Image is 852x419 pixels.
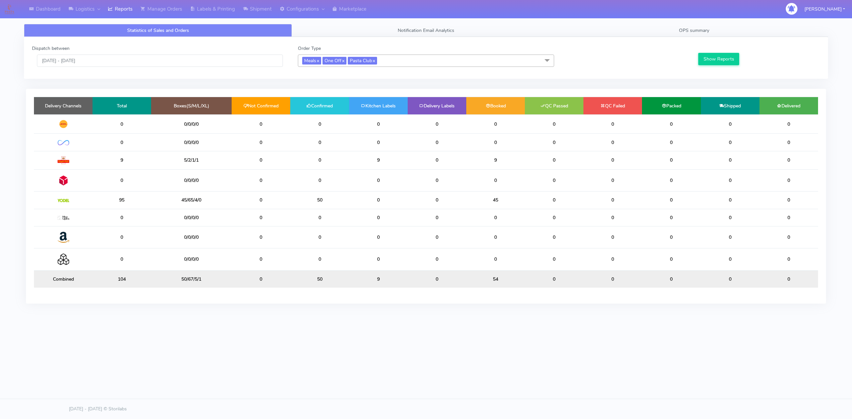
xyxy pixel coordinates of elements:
[151,151,232,169] td: 5/2/1/1
[232,209,290,226] td: 0
[349,192,408,209] td: 0
[93,248,151,270] td: 0
[642,97,701,114] td: Packed
[290,226,349,248] td: 0
[58,120,69,128] img: DHL
[642,270,701,288] td: 0
[759,134,818,151] td: 0
[398,27,454,34] span: Notification Email Analytics
[93,97,151,114] td: Total
[583,192,642,209] td: 0
[466,209,525,226] td: 0
[466,114,525,134] td: 0
[583,169,642,191] td: 0
[349,226,408,248] td: 0
[701,134,759,151] td: 0
[290,134,349,151] td: 0
[290,114,349,134] td: 0
[232,226,290,248] td: 0
[583,226,642,248] td: 0
[525,248,583,270] td: 0
[408,248,466,270] td: 0
[525,114,583,134] td: 0
[642,114,701,134] td: 0
[349,114,408,134] td: 0
[151,114,232,134] td: 0/0/0/0
[151,97,232,114] td: Boxes(S/M/L/XL)
[349,97,408,114] td: Kitchen Labels
[583,209,642,226] td: 0
[37,55,283,67] input: Pick the Daterange
[93,114,151,134] td: 0
[525,169,583,191] td: 0
[525,192,583,209] td: 0
[151,248,232,270] td: 0/0/0/0
[93,169,151,191] td: 0
[349,151,408,169] td: 9
[759,97,818,114] td: Delivered
[679,27,709,34] span: OPS summary
[466,248,525,270] td: 0
[349,270,408,288] td: 9
[466,134,525,151] td: 0
[466,192,525,209] td: 45
[701,226,759,248] td: 0
[583,134,642,151] td: 0
[642,169,701,191] td: 0
[701,248,759,270] td: 0
[151,270,232,288] td: 50/67/5/1
[525,134,583,151] td: 0
[408,151,466,169] td: 0
[290,97,349,114] td: Confirmed
[349,134,408,151] td: 0
[232,192,290,209] td: 0
[290,270,349,288] td: 50
[151,209,232,226] td: 0/0/0/0
[151,226,232,248] td: 0/0/0/0
[58,199,69,202] img: Yodel
[290,248,349,270] td: 0
[93,226,151,248] td: 0
[34,97,93,114] td: Delivery Channels
[759,270,818,288] td: 0
[698,53,739,65] button: Show Reports
[93,151,151,169] td: 9
[349,209,408,226] td: 0
[408,209,466,226] td: 0
[290,151,349,169] td: 0
[302,57,321,65] span: Meals
[24,24,828,37] ul: Tabs
[151,192,232,209] td: 45/65/4/0
[408,169,466,191] td: 0
[349,169,408,191] td: 0
[232,270,290,288] td: 0
[232,151,290,169] td: 0
[290,192,349,209] td: 50
[349,248,408,270] td: 0
[58,140,69,146] img: OnFleet
[408,97,466,114] td: Delivery Labels
[759,209,818,226] td: 0
[290,209,349,226] td: 0
[642,209,701,226] td: 0
[93,192,151,209] td: 95
[583,270,642,288] td: 0
[93,134,151,151] td: 0
[701,151,759,169] td: 0
[232,114,290,134] td: 0
[290,169,349,191] td: 0
[525,151,583,169] td: 0
[525,209,583,226] td: 0
[642,226,701,248] td: 0
[408,192,466,209] td: 0
[701,97,759,114] td: Shipped
[701,169,759,191] td: 0
[642,248,701,270] td: 0
[701,192,759,209] td: 0
[232,97,290,114] td: Not Confirmed
[701,114,759,134] td: 0
[466,151,525,169] td: 9
[642,151,701,169] td: 0
[32,45,70,52] label: Dispatch between
[93,270,151,288] td: 104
